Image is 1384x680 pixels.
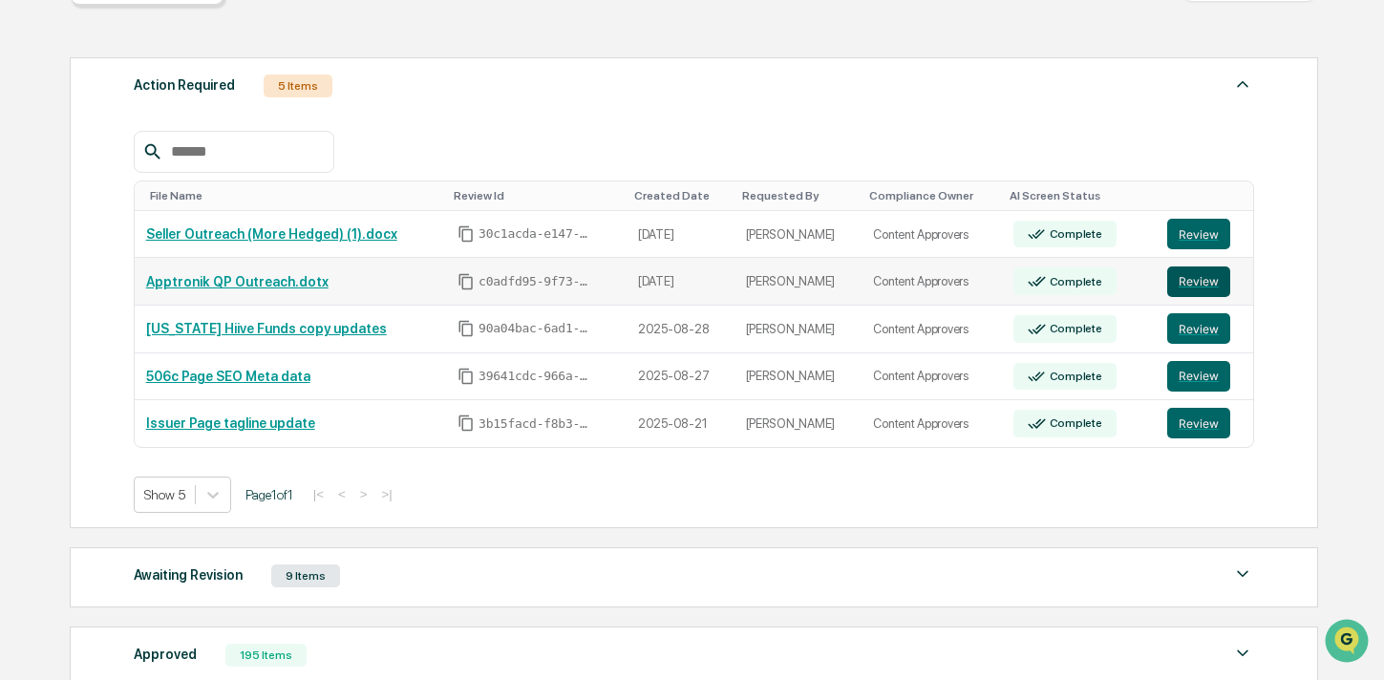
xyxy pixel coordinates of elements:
[264,74,332,97] div: 5 Items
[134,642,197,667] div: Approved
[458,368,475,385] span: Copy Id
[627,353,735,401] td: 2025-08-27
[150,189,438,202] div: Toggle SortBy
[1046,322,1102,335] div: Complete
[735,353,862,401] td: [PERSON_NAME]
[19,40,348,71] p: How can we help?
[1167,219,1230,249] button: Review
[134,73,235,97] div: Action Required
[1167,313,1230,344] button: Review
[627,258,735,306] td: [DATE]
[325,152,348,175] button: Start new chat
[146,226,397,242] a: Seller Outreach (More Hedged) (1).docx
[1167,408,1230,438] button: Review
[742,189,855,202] div: Toggle SortBy
[19,279,34,294] div: 🔎
[479,369,593,384] span: 39641cdc-966a-4e65-879f-2a6a777944d8
[735,400,862,447] td: [PERSON_NAME]
[1167,313,1242,344] a: Review
[354,486,373,502] button: >
[376,486,398,502] button: >|
[454,189,619,202] div: Toggle SortBy
[479,226,593,242] span: 30c1acda-e147-43ff-aa23-f3c7b4154677
[627,211,735,259] td: [DATE]
[1323,617,1374,669] iframe: Open customer support
[1046,416,1102,430] div: Complete
[735,258,862,306] td: [PERSON_NAME]
[1167,266,1230,297] button: Review
[458,320,475,337] span: Copy Id
[1231,642,1254,665] img: caret
[308,486,330,502] button: |<
[135,323,231,338] a: Powered byPylon
[869,189,994,202] div: Toggle SortBy
[627,400,735,447] td: 2025-08-21
[146,369,310,384] a: 506c Page SEO Meta data
[479,416,593,432] span: 3b15facd-f8b3-477c-80ee-d7a648742bf4
[862,306,1002,353] td: Content Approvers
[65,146,313,165] div: Start new chat
[138,243,154,258] div: 🗄️
[862,211,1002,259] td: Content Approvers
[1231,73,1254,96] img: caret
[862,400,1002,447] td: Content Approvers
[735,211,862,259] td: [PERSON_NAME]
[19,146,53,181] img: 1746055101610-c473b297-6a78-478c-a979-82029cc54cd1
[634,189,727,202] div: Toggle SortBy
[11,269,128,304] a: 🔎Data Lookup
[1167,408,1242,438] a: Review
[146,274,329,289] a: Apptronik QP Outreach.dotx
[131,233,245,267] a: 🗄️Attestations
[1010,189,1148,202] div: Toggle SortBy
[158,241,237,260] span: Attestations
[38,277,120,296] span: Data Lookup
[1167,219,1242,249] a: Review
[479,321,593,336] span: 90a04bac-6ad1-4eb2-9be2-413ef8e4cea6
[627,306,735,353] td: 2025-08-28
[862,353,1002,401] td: Content Approvers
[65,165,242,181] div: We're available if you need us!
[458,273,475,290] span: Copy Id
[1046,370,1102,383] div: Complete
[862,258,1002,306] td: Content Approvers
[134,563,243,587] div: Awaiting Revision
[1231,563,1254,585] img: caret
[146,415,315,431] a: Issuer Page tagline update
[1167,266,1242,297] a: Review
[190,324,231,338] span: Pylon
[19,243,34,258] div: 🖐️
[11,233,131,267] a: 🖐️Preclearance
[735,306,862,353] td: [PERSON_NAME]
[38,241,123,260] span: Preclearance
[271,564,340,587] div: 9 Items
[479,274,593,289] span: c0adfd95-9f73-4aa8-a448-163fa0a3f3c7
[1046,275,1102,288] div: Complete
[1167,361,1230,392] button: Review
[1167,361,1242,392] a: Review
[225,644,307,667] div: 195 Items
[1171,189,1246,202] div: Toggle SortBy
[332,486,351,502] button: <
[458,414,475,432] span: Copy Id
[146,321,387,336] a: [US_STATE] Hiive Funds copy updates
[1046,227,1102,241] div: Complete
[245,487,293,502] span: Page 1 of 1
[458,225,475,243] span: Copy Id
